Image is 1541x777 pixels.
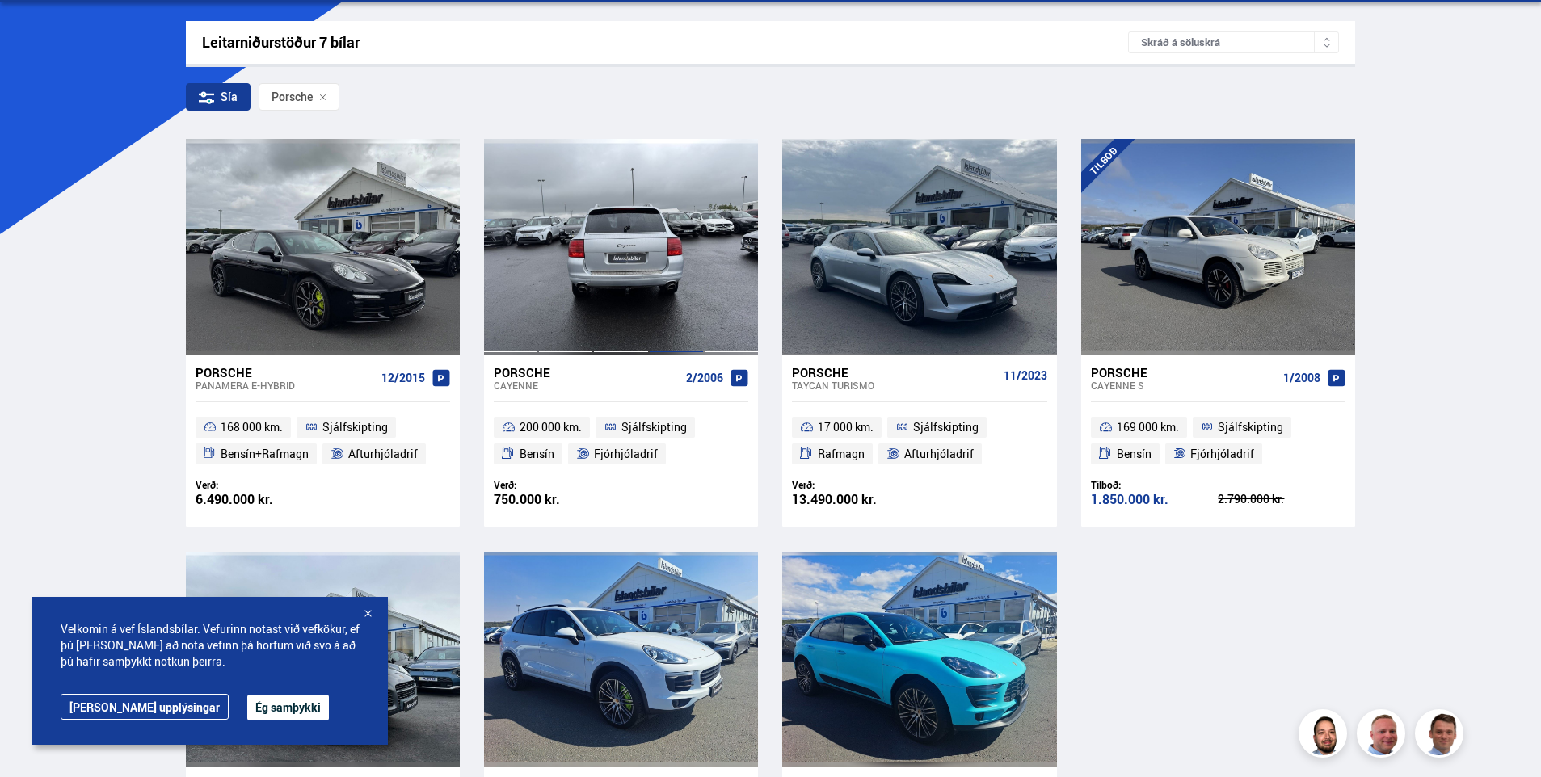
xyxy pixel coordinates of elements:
[1218,493,1345,505] div: 2.790.000 kr.
[520,444,554,464] span: Bensín
[904,444,974,464] span: Afturhjóladrif
[381,372,425,384] span: 12/2015
[1218,418,1283,437] span: Sjálfskipting
[196,380,375,391] div: Panamera E-HYBRID
[202,34,1129,51] div: Leitarniðurstöður 7 bílar
[621,418,687,437] span: Sjálfskipting
[1004,369,1047,382] span: 11/2023
[494,479,621,491] div: Verð:
[1091,365,1277,380] div: Porsche
[792,380,996,391] div: Taycan TURISMO
[818,444,865,464] span: Rafmagn
[186,83,251,111] div: Sía
[1117,418,1179,437] span: 169 000 km.
[594,444,658,464] span: Fjórhjóladrif
[782,355,1056,527] a: Porsche Taycan TURISMO 11/2023 17 000 km. Sjálfskipting Rafmagn Afturhjóladrif Verð: 13.490.000 kr.
[61,694,229,720] a: [PERSON_NAME] upplýsingar
[13,6,61,55] button: Open LiveChat chat widget
[186,355,460,527] a: Porsche Panamera E-HYBRID 12/2015 168 000 km. Sjálfskipting Bensín+Rafmagn Afturhjóladrif Verð: 6...
[494,365,680,380] div: Porsche
[322,418,388,437] span: Sjálfskipting
[1301,712,1349,760] img: nhp88E3Fdnt1Opn2.png
[221,418,283,437] span: 168 000 km.
[1417,712,1466,760] img: FbJEzSuNWCJXmdc-.webp
[494,380,680,391] div: Cayenne
[61,621,360,670] span: Velkomin á vef Íslandsbílar. Vefurinn notast við vefkökur, ef þú [PERSON_NAME] að nota vefinn þá ...
[792,365,996,380] div: Porsche
[1128,31,1339,53] div: Skráð á söluskrá
[913,418,979,437] span: Sjálfskipting
[196,365,375,380] div: Porsche
[196,493,323,506] div: 6.490.000 kr.
[484,355,758,527] a: Porsche Cayenne 2/2006 200 000 km. Sjálfskipting Bensín Fjórhjóladrif Verð: 750.000 kr.
[1081,355,1355,527] a: Porsche Cayenne S 1/2008 169 000 km. Sjálfskipting Bensín Fjórhjóladrif Tilboð: 1.850.000 kr. 2.7...
[221,444,309,464] span: Bensín+Rafmagn
[494,493,621,506] div: 750.000 kr.
[1190,444,1254,464] span: Fjórhjóladrif
[1091,479,1219,491] div: Tilboð:
[196,479,323,491] div: Verð:
[818,418,874,437] span: 17 000 km.
[1283,372,1320,384] span: 1/2008
[792,493,920,506] div: 13.490.000 kr.
[1091,380,1277,391] div: Cayenne S
[520,418,582,437] span: 200 000 km.
[348,444,418,464] span: Afturhjóladrif
[686,372,723,384] span: 2/2006
[1117,444,1152,464] span: Bensín
[1091,493,1219,506] div: 1.850.000 kr.
[247,695,329,720] button: Ég samþykki
[272,90,313,103] span: Porsche
[792,479,920,491] div: Verð:
[1359,712,1408,760] img: siFngHWaQ9KaOqBr.png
